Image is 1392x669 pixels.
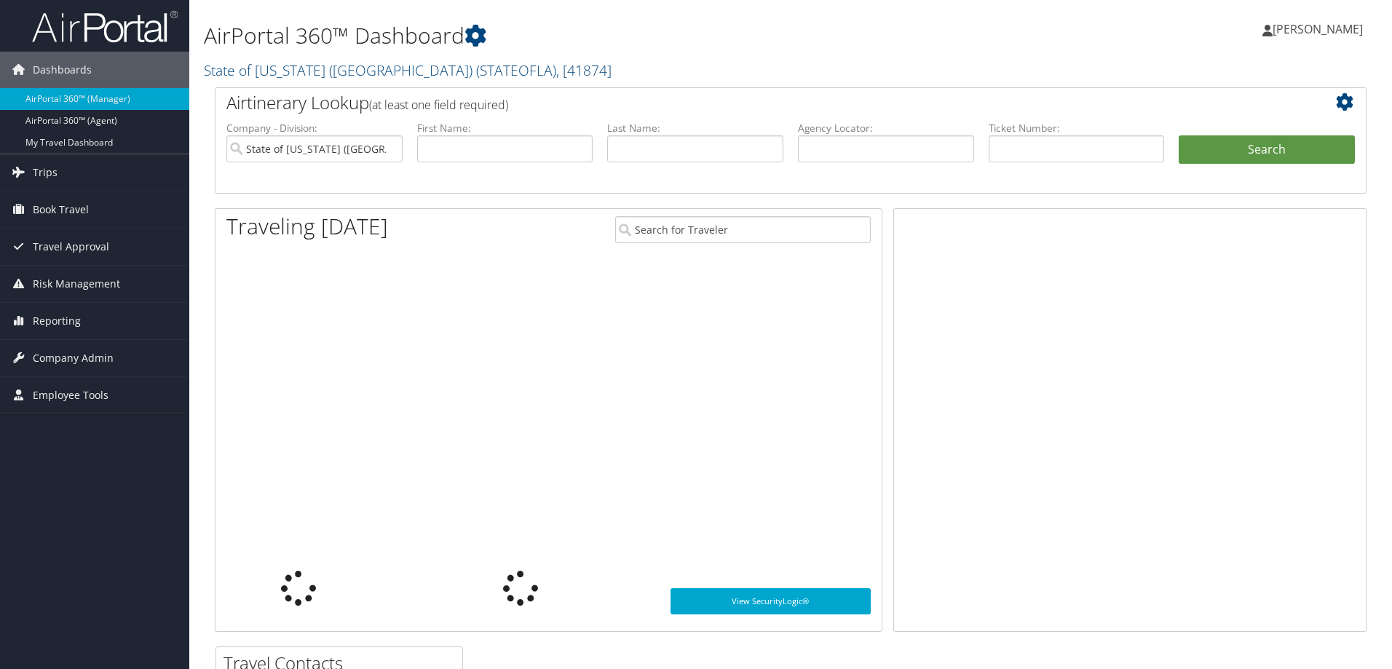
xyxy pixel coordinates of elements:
[1179,135,1355,165] button: Search
[33,52,92,88] span: Dashboards
[226,90,1259,115] h2: Airtinerary Lookup
[226,121,403,135] label: Company - Division:
[369,97,508,113] span: (at least one field required)
[226,211,388,242] h1: Traveling [DATE]
[204,20,986,51] h1: AirPortal 360™ Dashboard
[33,377,108,413] span: Employee Tools
[607,121,783,135] label: Last Name:
[798,121,974,135] label: Agency Locator:
[33,191,89,228] span: Book Travel
[989,121,1165,135] label: Ticket Number:
[476,60,556,80] span: ( STATEOFLA )
[33,303,81,339] span: Reporting
[1262,7,1377,51] a: [PERSON_NAME]
[417,121,593,135] label: First Name:
[33,266,120,302] span: Risk Management
[33,340,114,376] span: Company Admin
[556,60,612,80] span: , [ 41874 ]
[1273,21,1363,37] span: [PERSON_NAME]
[33,154,58,191] span: Trips
[615,216,871,243] input: Search for Traveler
[671,588,871,614] a: View SecurityLogic®
[33,229,109,265] span: Travel Approval
[32,9,178,44] img: airportal-logo.png
[204,60,612,80] a: State of [US_STATE] ([GEOGRAPHIC_DATA])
